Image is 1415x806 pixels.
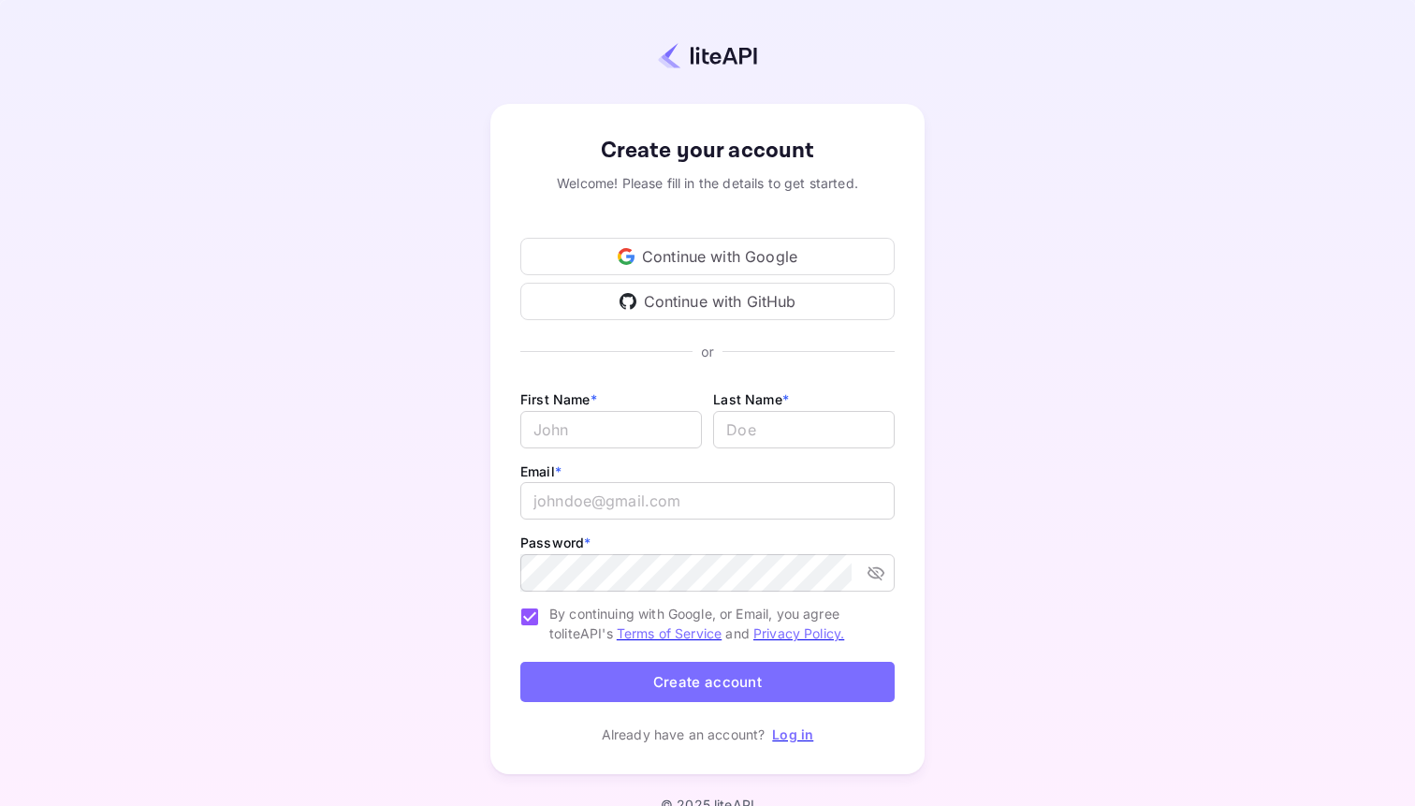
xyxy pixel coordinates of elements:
input: John [520,411,702,448]
input: Doe [713,411,895,448]
a: Privacy Policy. [753,625,844,641]
p: Already have an account? [602,725,766,744]
a: Terms of Service [617,625,722,641]
label: Last Name [713,391,789,407]
div: Continue with GitHub [520,283,895,320]
a: Log in [772,726,813,742]
input: johndoe@gmail.com [520,482,895,520]
div: Welcome! Please fill in the details to get started. [520,173,895,193]
span: By continuing with Google, or Email, you agree to liteAPI's and [549,604,880,643]
div: Continue with Google [520,238,895,275]
img: liteapi [658,42,757,69]
label: First Name [520,391,597,407]
label: Password [520,535,591,550]
button: toggle password visibility [859,556,893,590]
div: Create your account [520,134,895,168]
label: Email [520,463,562,479]
button: Create account [520,662,895,702]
